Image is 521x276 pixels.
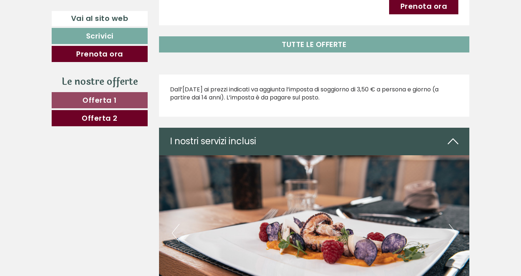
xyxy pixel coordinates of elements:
[52,75,148,88] div: Le nostre offerte
[159,36,470,52] a: TUTTE LE OFFERTE
[170,86,459,102] p: Dall’[DATE] ai prezzi indicati va aggiunta l’imposta di soggiorno di 3,50 € a persona e giorno (a...
[52,11,148,26] a: Vai al sito web
[11,36,121,41] small: 09:36
[5,20,124,42] div: Buon giorno, come possiamo aiutarla?
[172,224,180,242] button: Previous
[82,113,118,123] span: Offerta 2
[449,224,457,242] button: Next
[52,46,148,62] a: Prenota ora
[52,28,148,44] a: Scrivici
[11,21,121,27] div: Hotel Goldene Rose
[82,95,117,105] span: Offerta 1
[130,6,159,18] div: lunedì
[247,190,289,206] button: Invia
[159,128,470,155] div: I nostri servizi inclusi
